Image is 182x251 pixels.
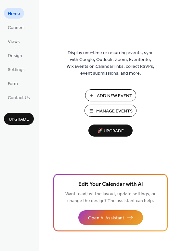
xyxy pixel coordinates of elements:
[4,22,29,33] a: Connect
[8,24,25,31] span: Connect
[96,108,133,115] span: Manage Events
[8,52,22,59] span: Design
[88,215,124,222] span: Open AI Assistant
[8,10,20,17] span: Home
[97,93,132,99] span: Add New Event
[4,78,22,89] a: Form
[8,66,25,73] span: Settings
[4,92,34,103] a: Contact Us
[8,38,20,45] span: Views
[78,180,143,189] span: Edit Your Calendar with AI
[67,50,154,77] span: Display one-time or recurring events, sync with Google, Outlook, Zoom, Eventbrite, Wix Events or ...
[84,105,136,117] button: Manage Events
[4,64,29,75] a: Settings
[4,50,26,61] a: Design
[78,210,143,225] button: Open AI Assistant
[4,8,24,19] a: Home
[85,89,136,101] button: Add New Event
[4,36,24,47] a: Views
[65,190,156,205] span: Want to adjust the layout, update settings, or change the design? The assistant can help.
[8,95,30,101] span: Contact Us
[92,127,129,136] span: 🚀 Upgrade
[4,113,34,125] button: Upgrade
[88,125,133,137] button: 🚀 Upgrade
[8,81,18,87] span: Form
[9,116,29,123] span: Upgrade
